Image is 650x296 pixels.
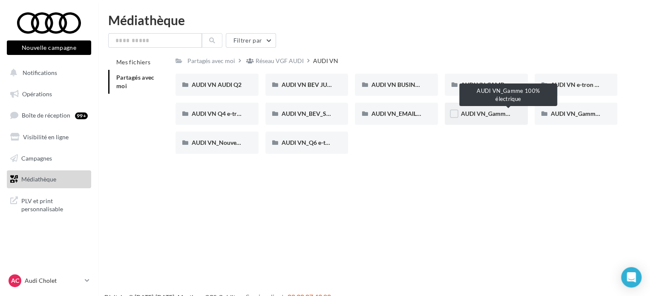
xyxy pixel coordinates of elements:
[5,64,89,82] button: Notifications
[192,139,270,146] span: AUDI VN_Nouvelle A6 e-tron
[461,81,595,88] span: AUDI VN CAMPAGNE HYBRIDE RECHARGEABLE
[461,110,553,117] span: AUDI VN_Gamme 100% électrique
[5,170,93,188] a: Médiathèque
[5,192,93,217] a: PLV et print personnalisable
[313,57,338,65] div: AUDI VN
[7,40,91,55] button: Nouvelle campagne
[5,85,93,103] a: Opérations
[282,110,357,117] span: AUDI VN_BEV_SEPTEMBRE
[22,90,52,98] span: Opérations
[459,83,557,106] div: AUDI VN_Gamme 100% électrique
[5,128,93,146] a: Visibilité en ligne
[371,110,460,117] span: AUDI VN_EMAILS COMMANDES
[116,74,155,89] span: Partagés avec moi
[192,110,271,117] span: AUDI VN Q4 e-tron sans offre
[23,69,57,76] span: Notifications
[5,149,93,167] a: Campagnes
[75,112,88,119] div: 99+
[116,58,150,66] span: Mes fichiers
[551,110,626,117] span: AUDI VN_Gamme Q8 e-tron
[226,33,276,48] button: Filtrer par
[11,276,19,285] span: AC
[551,81,602,88] span: AUDI VN e-tron GT
[5,106,93,124] a: Boîte de réception99+
[282,81,334,88] span: AUDI VN BEV JUIN
[256,57,304,65] div: Réseau VGF AUDI
[192,81,242,88] span: AUDI VN AUDI Q2
[21,195,88,213] span: PLV et print personnalisable
[25,276,81,285] p: Audi Cholet
[21,154,52,161] span: Campagnes
[108,14,640,26] div: Médiathèque
[187,57,235,65] div: Partagés avec moi
[282,139,335,146] span: AUDI VN_Q6 e-tron
[21,175,56,183] span: Médiathèque
[371,81,462,88] span: AUDI VN BUSINESS JUIN VN JPO
[621,267,641,287] div: Open Intercom Messenger
[23,133,69,141] span: Visibilité en ligne
[7,273,91,289] a: AC Audi Cholet
[22,112,70,119] span: Boîte de réception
